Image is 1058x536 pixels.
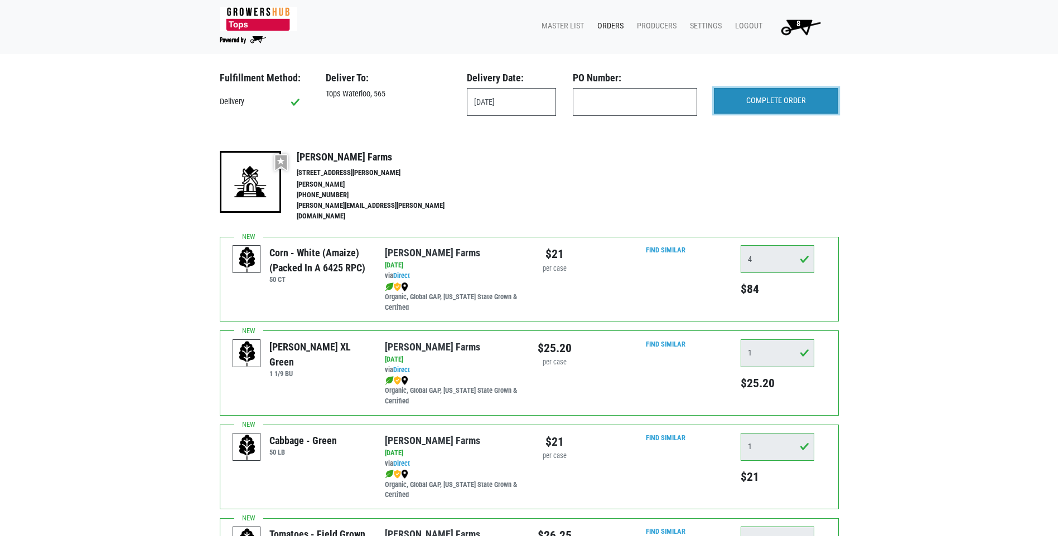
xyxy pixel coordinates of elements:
[741,470,814,484] h5: $21
[681,16,726,37] a: Settings
[385,281,520,313] div: Organic, Global GAP, [US_STATE] State Grown & Certified
[297,201,468,222] li: [PERSON_NAME][EMAIL_ADDRESS][PERSON_NAME][DOMAIN_NAME]
[401,376,408,385] img: map_marker-0e94453035b3232a4d21701695807de9.png
[646,340,685,348] a: Find Similar
[538,357,572,368] div: per case
[385,459,520,469] div: via
[385,260,520,271] div: [DATE]
[741,282,814,296] h5: $84
[269,433,337,448] div: Cabbage - Green
[741,433,814,461] input: Qty
[385,375,520,407] div: Organic, Global GAP, [US_STATE] State Grown & Certified
[233,340,261,368] img: placeholder-variety-43d6402dacf2d531de610a020419775a.svg
[533,16,588,37] a: Master List
[741,339,814,367] input: Qty
[767,16,830,38] a: 8
[220,72,309,84] h3: Fulfillment Method:
[269,339,368,369] div: [PERSON_NAME] XL Green
[326,72,450,84] h3: Deliver To:
[776,16,825,38] img: Cart
[220,36,266,44] img: Powered by Big Wheelbarrow
[538,245,572,263] div: $21
[796,19,800,28] span: 8
[269,448,337,456] h6: 50 LB
[741,245,814,273] input: Qty
[538,339,572,357] div: $25.20
[467,72,556,84] h3: Delivery Date:
[385,365,520,376] div: via
[573,72,697,84] h3: PO Number:
[393,459,410,467] a: Direct
[538,264,572,274] div: per case
[385,470,394,479] img: leaf-e5c59151409436ccce96b2ca1b28e03c.png
[393,271,410,280] a: Direct
[538,433,572,451] div: $21
[385,341,480,353] a: [PERSON_NAME] Farms
[394,282,401,291] img: safety-e55c860ca8c00a9c171001a62a92dabd.png
[538,451,572,461] div: per case
[646,433,685,442] a: Find Similar
[220,7,297,31] img: 279edf242af8f9d49a69d9d2afa010fb.png
[393,366,410,374] a: Direct
[588,16,628,37] a: Orders
[297,151,468,163] h4: [PERSON_NAME] Farms
[385,247,480,259] a: [PERSON_NAME] Farms
[269,245,368,275] div: Corn - White (Amaize) (Packed in a 6425 RPC)
[394,376,401,385] img: safety-e55c860ca8c00a9c171001a62a92dabd.png
[385,282,394,291] img: leaf-e5c59151409436ccce96b2ca1b28e03c.png
[220,151,281,212] img: 19-7441ae2ccb79c876ff41c34f3bd0da69.png
[317,88,458,100] div: Tops Waterloo, 565
[741,376,814,391] h5: $25.20
[233,433,261,461] img: placeholder-variety-43d6402dacf2d531de610a020419775a.svg
[233,246,261,274] img: placeholder-variety-43d6402dacf2d531de610a020419775a.svg
[401,470,408,479] img: map_marker-0e94453035b3232a4d21701695807de9.png
[467,88,556,116] input: Select Date
[394,470,401,479] img: safety-e55c860ca8c00a9c171001a62a92dabd.png
[385,448,520,459] div: [DATE]
[385,271,520,281] div: via
[385,354,520,365] div: [DATE]
[269,275,368,284] h6: 50 CT
[628,16,681,37] a: Producers
[297,168,468,178] li: [STREET_ADDRESS][PERSON_NAME]
[646,527,685,535] a: Find Similar
[297,179,468,190] li: [PERSON_NAME]
[726,16,767,37] a: Logout
[385,469,520,501] div: Organic, Global GAP, [US_STATE] State Grown & Certified
[646,246,685,254] a: Find Similar
[269,369,368,378] h6: 1 1/9 BU
[297,190,468,201] li: [PHONE_NUMBER]
[385,435,480,446] a: [PERSON_NAME] Farms
[714,88,838,114] input: COMPLETE ORDER
[385,376,394,385] img: leaf-e5c59151409436ccce96b2ca1b28e03c.png
[401,282,408,291] img: map_marker-0e94453035b3232a4d21701695807de9.png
